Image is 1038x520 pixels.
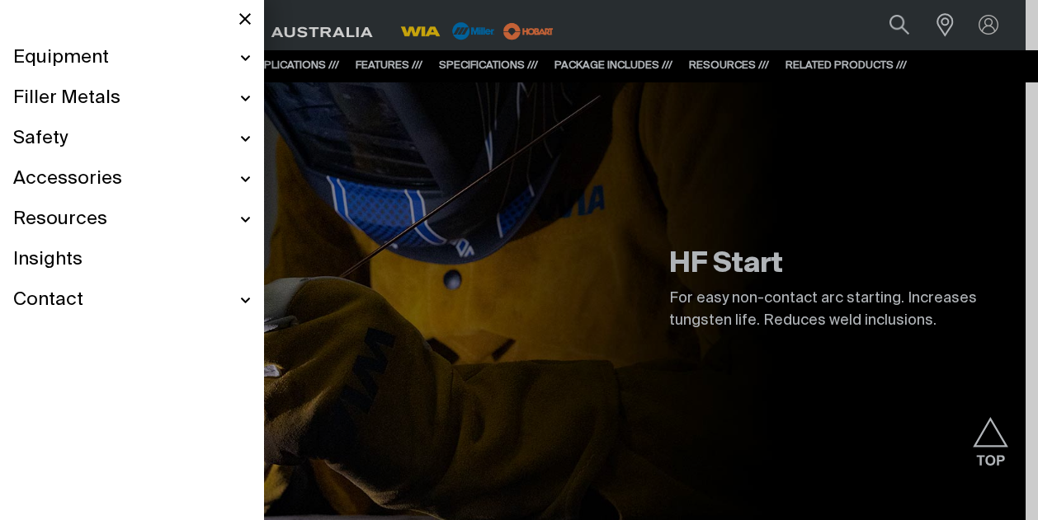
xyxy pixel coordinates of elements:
[13,199,251,240] a: Resources
[13,87,120,110] span: Filler Metals
[13,248,83,272] span: Insights
[13,280,251,321] a: Contact
[13,288,83,312] span: Contact
[13,46,109,70] span: Equipment
[13,208,107,232] span: Resources
[13,38,251,78] a: Equipment
[13,119,251,159] a: Safety
[13,78,251,119] a: Filler Metals
[13,159,251,199] a: Accessories
[13,127,68,151] span: Safety
[13,167,122,191] span: Accessories
[13,240,251,280] a: Insights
